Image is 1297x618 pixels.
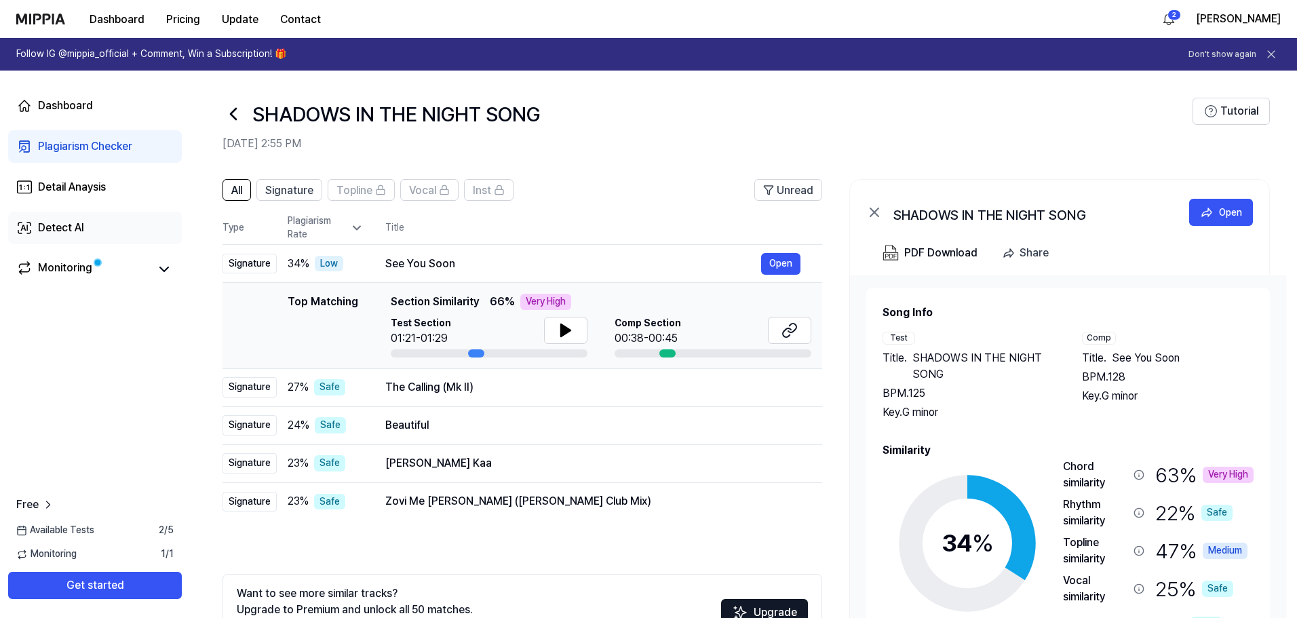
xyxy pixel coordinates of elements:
span: Monitoring [16,547,77,561]
div: Safe [315,417,346,433]
button: Signature [256,179,322,201]
div: 25 % [1155,573,1233,605]
div: Safe [314,455,345,471]
span: Comp Section [615,317,681,330]
div: Signature [222,453,277,474]
div: Key. G minor [883,404,1055,421]
div: 22 % [1155,497,1233,529]
div: Signature [222,492,277,512]
div: Dashboard [38,98,93,114]
div: Plagiarism Rate [288,214,364,241]
span: Vocal [409,182,436,199]
div: Share [1020,244,1049,262]
div: PDF Download [904,244,977,262]
button: Open [761,253,800,275]
span: % [972,528,994,558]
a: Plagiarism Checker [8,130,182,163]
span: Section Similarity [391,294,479,310]
div: BPM. 128 [1082,369,1254,385]
span: 27 % [288,379,309,395]
div: Plagiarism Checker [38,138,132,155]
div: 47 % [1155,535,1247,567]
div: Chord similarity [1063,459,1128,491]
span: Free [16,497,39,513]
div: Rhythm similarity [1063,497,1128,529]
div: Topline similarity [1063,535,1128,567]
button: Update [211,6,269,33]
div: See You Soon [385,256,761,272]
div: Beautiful [385,417,800,433]
button: Dashboard [79,6,155,33]
img: logo [16,14,65,24]
a: Dashboard [8,90,182,122]
div: Safe [1201,505,1233,521]
h2: Similarity [883,442,1254,459]
button: Contact [269,6,332,33]
span: 34 % [288,256,309,272]
div: Safe [314,494,345,510]
a: Detail Anaysis [8,171,182,204]
a: Detect AI [8,212,182,244]
span: Topline [336,182,372,199]
button: Inst [464,179,514,201]
button: Unread [754,179,822,201]
div: [PERSON_NAME] Kaa [385,455,800,471]
div: Open [1219,205,1242,220]
div: Comp [1082,332,1116,345]
div: Zovi Me [PERSON_NAME] ([PERSON_NAME] Club Mix) [385,493,800,509]
button: Get started [8,572,182,599]
div: Top Matching [288,294,358,358]
a: Open [1189,199,1253,226]
button: [PERSON_NAME] [1196,11,1281,27]
div: Monitoring [38,260,92,279]
div: Detect AI [38,220,84,236]
span: Title . [883,350,907,383]
div: The Calling (Mk II) [385,379,800,395]
div: Medium [1203,543,1247,559]
span: 23 % [288,455,309,471]
h2: [DATE] 2:55 PM [222,136,1193,152]
div: Signature [222,377,277,398]
button: All [222,179,251,201]
span: Title . [1082,350,1106,366]
div: SHADOWS IN THE NIGHT SONG [893,204,1165,220]
button: Vocal [400,179,459,201]
button: Tutorial [1193,98,1270,125]
img: 알림 [1161,11,1177,27]
div: Signature [222,415,277,436]
a: Free [16,497,55,513]
a: Monitoring [16,260,149,279]
div: 2 [1167,9,1181,20]
button: Pricing [155,6,211,33]
h1: Follow IG @mippia_official + Comment, Win a Subscription! 🎁 [16,47,286,61]
th: Title [385,212,822,244]
div: Want to see more similar tracks? Upgrade to Premium and unlock all 50 matches. [237,585,473,618]
span: Signature [265,182,313,199]
span: All [231,182,242,199]
span: 23 % [288,493,309,509]
span: 1 / 1 [161,547,174,561]
span: Available Tests [16,524,94,537]
div: 63 % [1155,459,1254,491]
div: 01:21-01:29 [391,330,451,347]
div: Test [883,332,915,345]
div: Key. G minor [1082,388,1254,404]
div: Very High [520,294,571,310]
div: 00:38-00:45 [615,330,681,347]
div: Safe [314,379,345,395]
span: SHADOWS IN THE NIGHT SONG [912,350,1055,383]
th: Type [222,212,277,245]
div: Detail Anaysis [38,179,106,195]
span: Test Section [391,317,451,330]
span: 24 % [288,417,309,433]
span: 2 / 5 [159,524,174,537]
img: PDF Download [883,245,899,261]
div: Low [315,256,343,272]
button: Don't show again [1188,49,1256,60]
button: Topline [328,179,395,201]
a: Update [211,1,269,38]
